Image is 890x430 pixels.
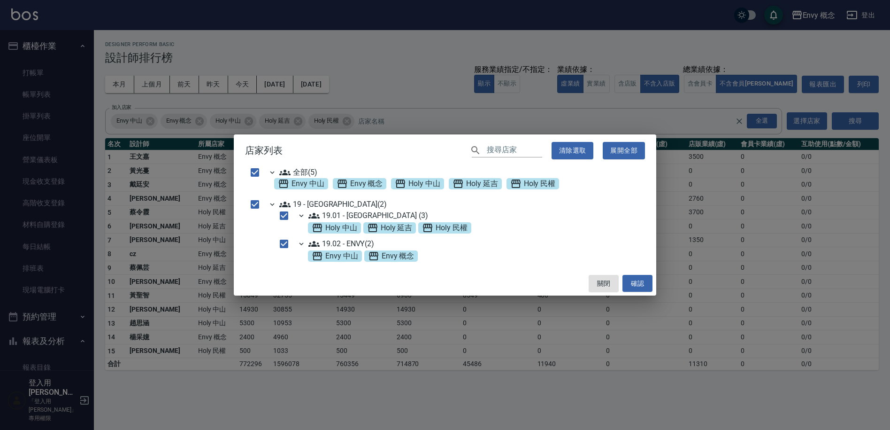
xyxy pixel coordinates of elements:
span: Envy 概念 [337,178,383,189]
button: 清除選取 [552,142,594,159]
span: 19 - [GEOGRAPHIC_DATA](2) [279,199,387,210]
span: Holy 中山 [395,178,440,189]
button: 展開全部 [603,142,645,159]
span: Envy 中山 [278,178,324,189]
span: Holy 民權 [510,178,556,189]
span: 全部(5) [279,167,317,178]
h2: 店家列表 [234,134,656,167]
button: 關閉 [589,275,619,292]
span: 19.02 - ENVY(2) [308,238,374,250]
span: Holy 延吉 [453,178,498,189]
span: Holy 民權 [422,222,468,234]
span: Envy 概念 [368,250,414,262]
span: Envy 中山 [312,250,358,262]
span: Holy 延吉 [367,222,413,234]
button: 確認 [622,275,652,292]
span: 19.01 - [GEOGRAPHIC_DATA] (3) [308,210,428,221]
input: 搜尋店家 [487,144,542,157]
span: Holy 中山 [312,222,357,234]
